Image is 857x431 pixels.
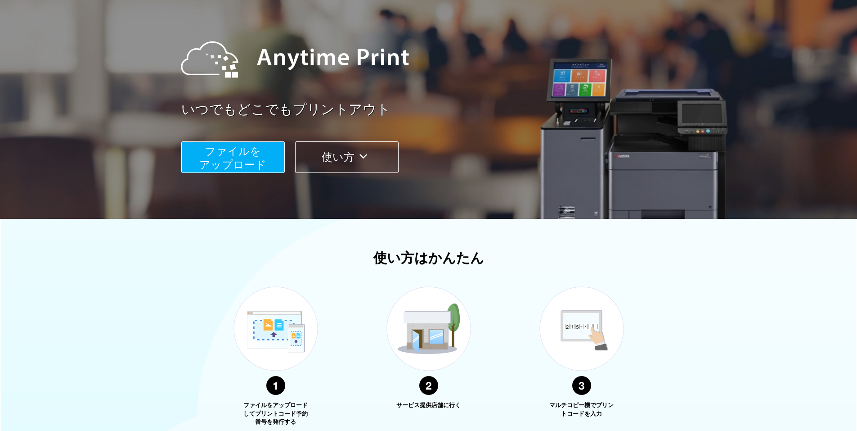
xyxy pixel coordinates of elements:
p: サービス提供店舗に行く [395,401,462,410]
button: ファイルを​​アップロード [181,141,285,173]
span: ファイルを ​​アップロード [199,145,266,171]
p: ファイルをアップロードしてプリントコード予約番号を発行する [242,401,310,426]
a: いつでもどこでもプリントアウト [181,100,699,119]
p: マルチコピー機でプリントコードを入力 [548,401,615,418]
button: 使い方 [295,141,399,173]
